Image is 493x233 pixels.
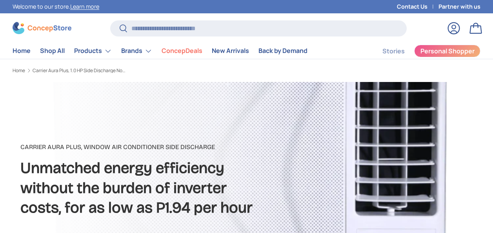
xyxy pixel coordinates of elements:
a: Home [13,68,25,73]
p: Carrier Aura Plus, Window Air Conditioner Side Discharge [20,142,322,152]
a: Back by Demand [258,43,307,58]
a: ConcepDeals [162,43,202,58]
nav: Primary [13,43,307,59]
a: Shop All [40,43,65,58]
img: ConcepStore [13,22,71,34]
a: Products [74,43,112,59]
a: Carrier Aura Plus, 1.0 HP Side Discharge Non-Inverter [33,68,127,73]
nav: Secondary [364,43,480,59]
p: Welcome to our store. [13,2,99,11]
nav: Breadcrumbs [13,67,260,74]
a: Home [13,43,31,58]
summary: Brands [116,43,157,59]
a: Brands [121,43,152,59]
a: Stories [382,44,405,59]
strong: Unmatched energy efficiency without the burden of inverter costs, for as low as P1.94 per hour [20,159,253,217]
a: Contact Us [397,2,438,11]
a: New Arrivals [212,43,249,58]
a: Learn more [70,3,99,10]
a: Personal Shopper [414,45,480,57]
span: Personal Shopper [420,48,475,54]
a: Partner with us [438,2,480,11]
summary: Products [69,43,116,59]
